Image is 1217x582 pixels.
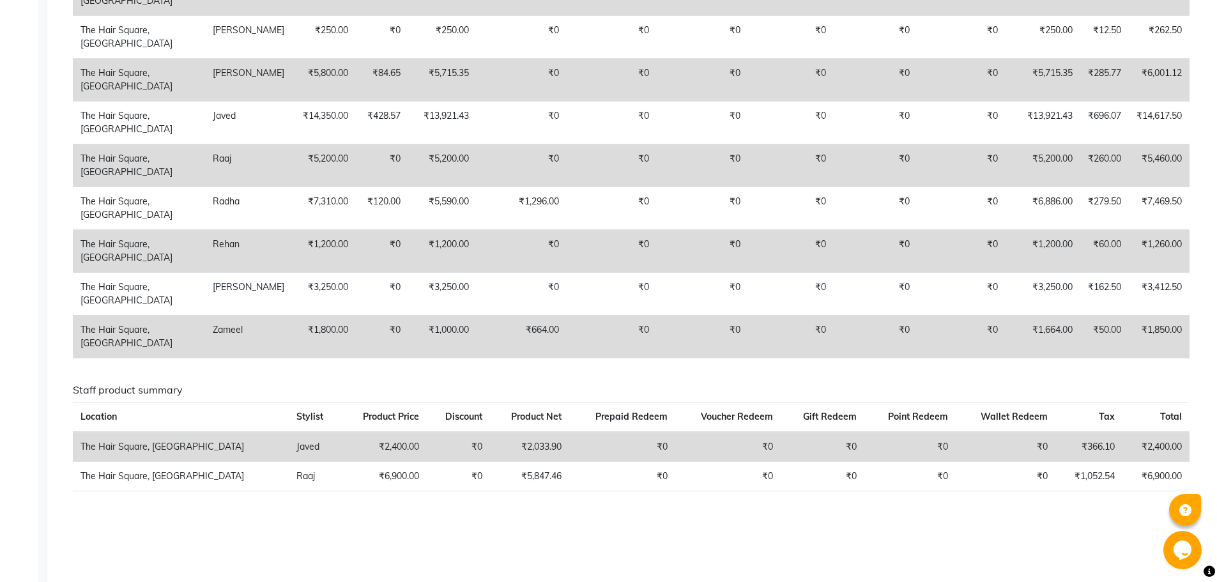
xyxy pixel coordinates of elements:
td: ₹0 [917,273,1006,316]
td: ₹0 [748,230,834,273]
td: ₹7,310.00 [292,187,356,230]
td: ₹0 [356,16,408,59]
td: ₹0 [917,316,1006,358]
td: ₹7,469.50 [1129,187,1190,230]
td: ₹0 [917,187,1006,230]
td: ₹285.77 [1080,59,1129,102]
td: ₹0 [567,59,657,102]
td: ₹60.00 [1080,230,1129,273]
td: ₹162.50 [1080,273,1129,316]
td: ₹0 [569,461,675,491]
td: Javed [289,432,340,462]
td: ₹1,850.00 [1129,316,1190,358]
td: ₹0 [834,144,917,187]
td: ₹0 [477,144,567,187]
td: ₹0 [917,144,1006,187]
td: ₹279.50 [1080,187,1129,230]
td: ₹13,921.43 [408,102,477,144]
td: [PERSON_NAME] [205,59,292,102]
td: ₹0 [657,230,748,273]
td: ₹5,847.46 [490,461,570,491]
td: The Hair Square, [GEOGRAPHIC_DATA] [73,230,205,273]
td: ₹0 [675,432,781,462]
td: ₹0 [567,273,657,316]
td: ₹0 [956,461,1055,491]
td: ₹1,000.00 [408,316,477,358]
td: ₹5,200.00 [408,144,477,187]
td: ₹0 [917,102,1006,144]
td: ₹0 [917,230,1006,273]
td: ₹0 [657,187,748,230]
td: ₹120.00 [356,187,408,230]
td: ₹0 [748,59,834,102]
span: Gift Redeem [803,411,857,422]
td: ₹0 [567,144,657,187]
td: ₹0 [781,461,864,491]
td: ₹0 [864,432,956,462]
iframe: chat widget [1163,531,1204,569]
td: ₹5,715.35 [1006,59,1080,102]
span: Product Net [511,411,562,422]
td: ₹6,900.00 [1122,461,1190,491]
td: ₹5,800.00 [292,59,356,102]
span: Location [80,411,117,422]
td: ₹0 [567,230,657,273]
span: Wallet Redeem [981,411,1048,422]
td: ₹250.00 [408,16,477,59]
td: ₹0 [657,59,748,102]
td: ₹5,200.00 [1006,144,1080,187]
td: ₹0 [834,16,917,59]
td: ₹0 [356,273,408,316]
td: ₹3,412.50 [1129,273,1190,316]
td: ₹260.00 [1080,144,1129,187]
td: ₹0 [477,102,567,144]
td: ₹664.00 [477,316,567,358]
td: ₹3,250.00 [408,273,477,316]
td: ₹0 [657,102,748,144]
td: ₹0 [427,432,490,462]
td: ₹0 [956,432,1055,462]
h6: Staff product summary [73,384,1190,396]
td: ₹696.07 [1080,102,1129,144]
td: ₹0 [834,59,917,102]
td: Raaj [205,144,292,187]
span: Voucher Redeem [701,411,773,422]
span: Tax [1099,411,1115,422]
td: ₹5,200.00 [292,144,356,187]
td: The Hair Square, [GEOGRAPHIC_DATA] [73,461,289,491]
td: ₹0 [748,144,834,187]
td: ₹0 [834,230,917,273]
td: The Hair Square, [GEOGRAPHIC_DATA] [73,432,289,462]
td: The Hair Square, [GEOGRAPHIC_DATA] [73,16,205,59]
td: ₹0 [834,187,917,230]
td: ₹50.00 [1080,316,1129,358]
span: Stylist [296,411,323,422]
td: ₹6,001.12 [1129,59,1190,102]
td: ₹13,921.43 [1006,102,1080,144]
td: ₹0 [569,432,675,462]
td: The Hair Square, [GEOGRAPHIC_DATA] [73,273,205,316]
td: ₹2,033.90 [490,432,570,462]
td: [PERSON_NAME] [205,16,292,59]
td: ₹0 [748,102,834,144]
td: Raaj [289,461,340,491]
td: ₹6,886.00 [1006,187,1080,230]
td: ₹0 [675,461,781,491]
span: Product Price [363,411,419,422]
td: ₹0 [917,16,1006,59]
td: ₹0 [477,230,567,273]
td: ₹1,664.00 [1006,316,1080,358]
td: ₹0 [657,273,748,316]
td: ₹84.65 [356,59,408,102]
td: ₹0 [657,144,748,187]
td: ₹5,460.00 [1129,144,1190,187]
td: Javed [205,102,292,144]
td: ₹0 [477,59,567,102]
td: ₹0 [834,273,917,316]
td: The Hair Square, [GEOGRAPHIC_DATA] [73,59,205,102]
td: The Hair Square, [GEOGRAPHIC_DATA] [73,316,205,358]
td: The Hair Square, [GEOGRAPHIC_DATA] [73,102,205,144]
td: ₹0 [567,187,657,230]
td: The Hair Square, [GEOGRAPHIC_DATA] [73,144,205,187]
td: ₹14,350.00 [292,102,356,144]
